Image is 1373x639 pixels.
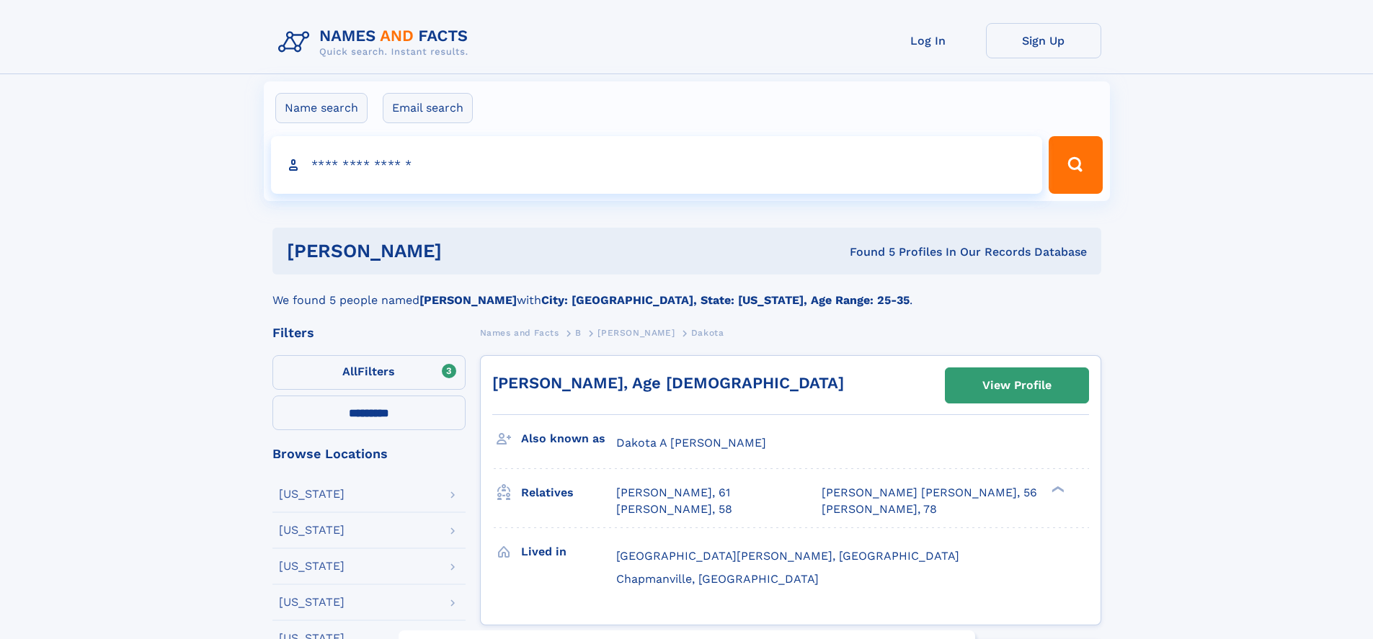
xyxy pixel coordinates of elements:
span: [PERSON_NAME] [597,328,675,338]
input: search input [271,136,1043,194]
b: City: [GEOGRAPHIC_DATA], State: [US_STATE], Age Range: 25-35 [541,293,910,307]
div: ❯ [1048,485,1065,494]
label: Filters [272,355,466,390]
h3: Relatives [521,481,616,505]
div: Found 5 Profiles In Our Records Database [646,244,1087,260]
h1: [PERSON_NAME] [287,242,646,260]
a: [PERSON_NAME], Age [DEMOGRAPHIC_DATA] [492,374,844,392]
a: [PERSON_NAME], 61 [616,485,730,501]
a: [PERSON_NAME] [PERSON_NAME], 56 [822,485,1037,501]
h3: Also known as [521,426,616,451]
div: Browse Locations [272,447,466,460]
span: All [342,365,357,378]
span: Dakota A [PERSON_NAME] [616,436,766,450]
img: Logo Names and Facts [272,23,480,62]
div: [US_STATE] [279,488,345,500]
a: View Profile [946,368,1088,403]
label: Name search [275,93,368,123]
div: [US_STATE] [279,560,345,572]
a: B [575,323,582,341]
div: We found 5 people named with . [272,274,1101,309]
a: [PERSON_NAME], 78 [822,501,937,517]
a: Sign Up [986,23,1101,58]
span: B [575,328,582,338]
span: [GEOGRAPHIC_DATA][PERSON_NAME], [GEOGRAPHIC_DATA] [616,549,959,563]
label: Email search [383,93,473,123]
div: [US_STATE] [279,596,345,608]
a: Names and Facts [480,323,559,341]
div: View Profile [982,369,1052,402]
a: Log In [871,23,986,58]
b: [PERSON_NAME] [419,293,517,307]
a: [PERSON_NAME], 58 [616,501,732,517]
span: Dakota [691,328,724,338]
button: Search Button [1049,136,1102,194]
span: Chapmanville, [GEOGRAPHIC_DATA] [616,572,819,586]
div: [US_STATE] [279,524,345,536]
div: Filters [272,326,466,339]
a: [PERSON_NAME] [597,323,675,341]
h3: Lived in [521,540,616,564]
